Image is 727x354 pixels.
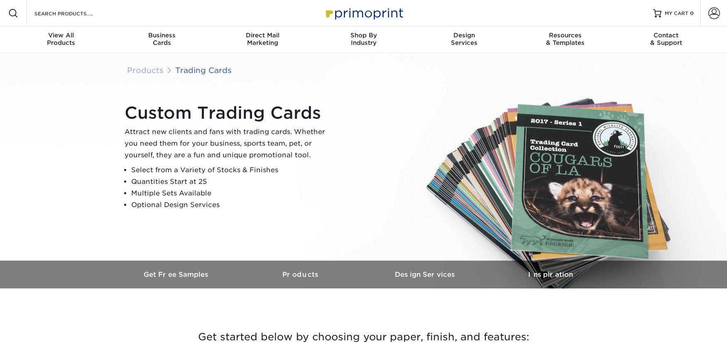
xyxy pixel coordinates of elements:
div: Marketing [212,32,313,46]
h3: Design Services [364,271,488,278]
li: Multiple Sets Available [131,188,332,199]
a: Resources& Templates [515,27,616,53]
span: 0 [690,10,694,16]
div: Cards [111,32,212,46]
div: Services [414,32,515,46]
h3: Get Free Samples [115,271,239,278]
h3: Products [239,271,364,278]
span: MY CART [665,10,688,17]
a: Design Services [364,261,488,288]
a: DesignServices [414,27,515,53]
span: Shop By [313,32,414,39]
span: Design [414,32,515,39]
a: Trading Cards [175,66,232,75]
span: Contact [616,32,717,39]
p: Attract new clients and fans with trading cards. Whether you need them for your business, sports ... [125,126,332,161]
a: Get Free Samples [115,261,239,288]
li: Quantities Start at 25 [131,176,332,188]
li: Select from a Variety of Stocks & Finishes [131,164,332,176]
h3: Inspiration [488,271,613,278]
a: BusinessCards [111,27,212,53]
a: Direct MailMarketing [212,27,313,53]
div: Industry [313,32,414,46]
span: Direct Mail [212,32,313,39]
div: Products [11,32,112,46]
a: Contact& Support [616,27,717,53]
a: Products [127,66,164,75]
h1: Custom Trading Cards [125,103,332,123]
span: View All [11,32,112,39]
a: Shop ByIndustry [313,27,414,53]
a: Products [239,261,364,288]
span: Resources [515,32,616,39]
li: Optional Design Services [131,199,332,211]
span: Business [111,32,212,39]
img: Primoprint [322,4,405,22]
div: & Templates [515,32,616,46]
a: View AllProducts [11,27,112,53]
a: Inspiration [488,261,613,288]
div: & Support [616,32,717,46]
input: SEARCH PRODUCTS..... [34,8,115,18]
